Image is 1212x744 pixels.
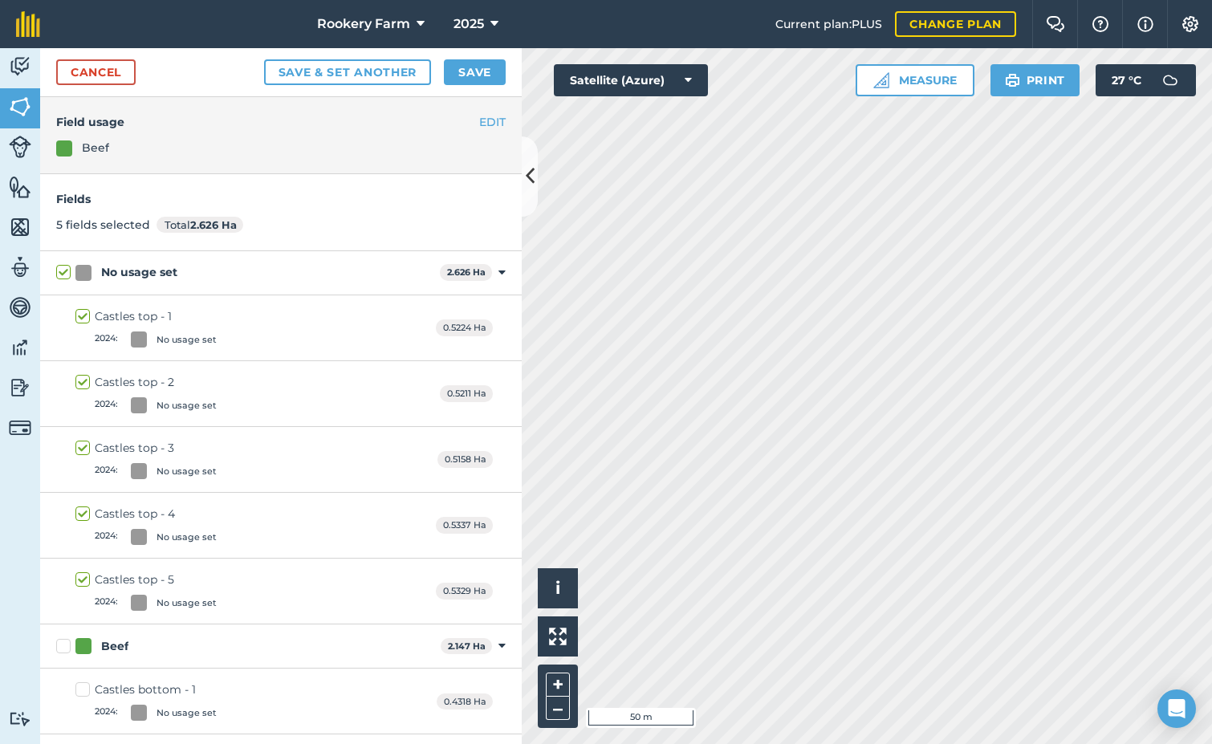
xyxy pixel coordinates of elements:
img: svg+xml;base64,PD94bWwgdmVyc2lvbj0iMS4wIiBlbmNvZGluZz0idXRmLTgiPz4KPCEtLSBHZW5lcmF0b3I6IEFkb2JlIE... [9,136,31,158]
img: svg+xml;base64,PD94bWwgdmVyc2lvbj0iMS4wIiBlbmNvZGluZz0idXRmLTgiPz4KPCEtLSBHZW5lcmF0b3I6IEFkb2JlIE... [9,417,31,439]
img: svg+xml;base64,PD94bWwgdmVyc2lvbj0iMS4wIiBlbmNvZGluZz0idXRmLTgiPz4KPCEtLSBHZW5lcmF0b3I6IEFkb2JlIE... [9,55,31,79]
img: svg+xml;base64,PD94bWwgdmVyc2lvbj0iMS4wIiBlbmNvZGluZz0idXRmLTgiPz4KPCEtLSBHZW5lcmF0b3I6IEFkb2JlIE... [9,376,31,400]
div: No usage set [157,333,217,347]
img: svg+xml;base64,PD94bWwgdmVyc2lvbj0iMS4wIiBlbmNvZGluZz0idXRmLTgiPz4KPCEtLSBHZW5lcmF0b3I6IEFkb2JlIE... [1154,64,1186,96]
img: Four arrows, one pointing top left, one top right, one bottom right and the last bottom left [549,628,567,645]
span: 5 fields selected [56,218,150,232]
span: Rookery Farm [317,14,410,34]
span: 2024 : [95,595,118,611]
strong: 2.626 Ha [447,266,486,278]
div: No usage set [157,531,217,544]
span: 2024 : [95,331,118,348]
img: svg+xml;base64,PHN2ZyB4bWxucz0iaHR0cDovL3d3dy53My5vcmcvMjAwMC9zdmciIHdpZHRoPSIxOSIgaGVpZ2h0PSIyNC... [1005,71,1020,90]
span: Current plan : PLUS [775,15,882,33]
div: Castles top - 3 [95,440,217,457]
img: A question mark icon [1091,16,1110,32]
img: svg+xml;base64,PD94bWwgdmVyc2lvbj0iMS4wIiBlbmNvZGluZz0idXRmLTgiPz4KPCEtLSBHZW5lcmF0b3I6IEFkb2JlIE... [9,295,31,319]
img: Ruler icon [873,72,889,88]
div: Castles top - 4 [95,506,217,522]
img: Two speech bubbles overlapping with the left bubble in the forefront [1046,16,1065,32]
div: No usage set [157,399,217,413]
span: i [555,578,560,598]
span: 0.4318 Ha [437,693,493,710]
span: 27 ° C [1112,64,1141,96]
img: svg+xml;base64,PD94bWwgdmVyc2lvbj0iMS4wIiBlbmNvZGluZz0idXRmLTgiPz4KPCEtLSBHZW5lcmF0b3I6IEFkb2JlIE... [9,711,31,726]
img: svg+xml;base64,PHN2ZyB4bWxucz0iaHR0cDovL3d3dy53My5vcmcvMjAwMC9zdmciIHdpZHRoPSI1NiIgaGVpZ2h0PSI2MC... [9,95,31,119]
button: i [538,568,578,608]
img: fieldmargin Logo [16,11,40,37]
span: 0.5337 Ha [436,517,493,534]
button: – [546,697,570,720]
button: EDIT [479,113,506,131]
img: svg+xml;base64,PHN2ZyB4bWxucz0iaHR0cDovL3d3dy53My5vcmcvMjAwMC9zdmciIHdpZHRoPSI1NiIgaGVpZ2h0PSI2MC... [9,215,31,239]
h4: Field usage [56,113,506,131]
div: No usage set [157,706,217,720]
div: No usage set [157,596,217,610]
span: 0.5329 Ha [436,583,493,600]
div: Beef [101,638,128,655]
img: svg+xml;base64,PD94bWwgdmVyc2lvbj0iMS4wIiBlbmNvZGluZz0idXRmLTgiPz4KPCEtLSBHZW5lcmF0b3I6IEFkb2JlIE... [9,255,31,279]
img: A cog icon [1181,16,1200,32]
strong: 2.147 Ha [448,640,486,652]
button: 27 °C [1096,64,1196,96]
span: 2024 : [95,463,118,479]
img: svg+xml;base64,PD94bWwgdmVyc2lvbj0iMS4wIiBlbmNvZGluZz0idXRmLTgiPz4KPCEtLSBHZW5lcmF0b3I6IEFkb2JlIE... [9,335,31,360]
span: 0.5211 Ha [440,385,493,402]
div: Castles top - 2 [95,374,217,391]
button: Save & set another [264,59,432,85]
div: Castles top - 5 [95,571,217,588]
span: 0.5158 Ha [437,451,493,468]
div: Beef [82,139,109,157]
button: Print [990,64,1080,96]
span: 0.5224 Ha [436,319,493,336]
span: 2024 : [95,705,118,721]
div: No usage set [101,264,177,281]
div: Open Intercom Messenger [1157,689,1196,728]
img: svg+xml;base64,PHN2ZyB4bWxucz0iaHR0cDovL3d3dy53My5vcmcvMjAwMC9zdmciIHdpZHRoPSIxNyIgaGVpZ2h0PSIxNy... [1137,14,1153,34]
h4: Fields [56,190,506,208]
button: Save [444,59,506,85]
button: + [546,673,570,697]
span: Total [157,217,243,233]
div: Castles top - 1 [95,308,217,325]
span: 2024 : [95,397,118,413]
span: 2024 : [95,529,118,545]
img: svg+xml;base64,PHN2ZyB4bWxucz0iaHR0cDovL3d3dy53My5vcmcvMjAwMC9zdmciIHdpZHRoPSI1NiIgaGVpZ2h0PSI2MC... [9,175,31,199]
strong: 2.626 Ha [190,218,237,231]
button: Measure [856,64,974,96]
div: No usage set [157,465,217,478]
a: Cancel [56,59,136,85]
a: Change plan [895,11,1016,37]
span: 2025 [453,14,484,34]
button: Satellite (Azure) [554,64,708,96]
div: Castles bottom - 1 [95,681,217,698]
